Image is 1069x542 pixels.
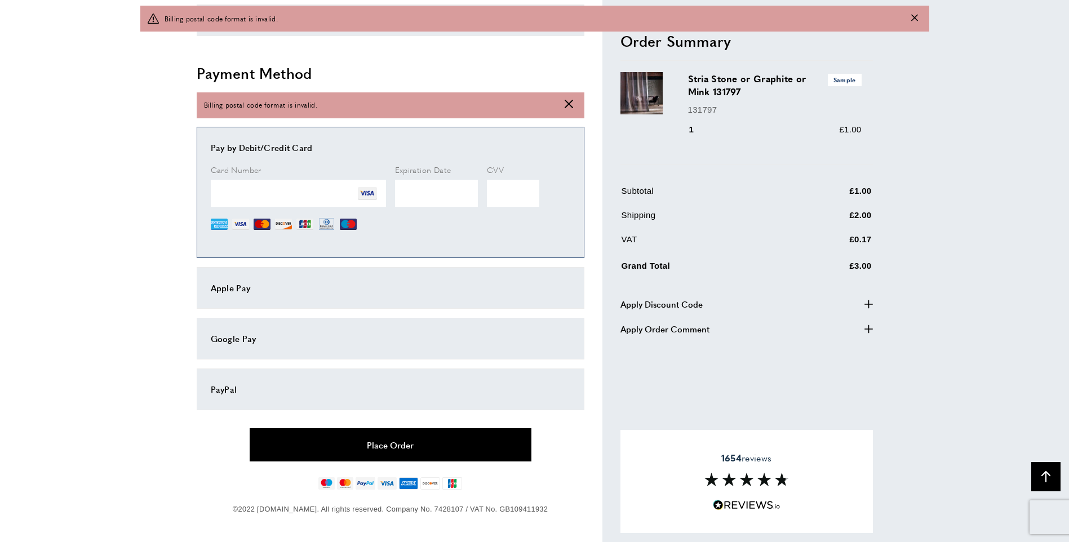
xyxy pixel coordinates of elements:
[275,216,292,233] img: DI.png
[487,180,539,207] iframe: Secure Credit Card Frame - CVV
[622,256,793,281] td: Grand Total
[211,180,386,207] iframe: Secure Credit Card Frame - Credit Card Number
[356,477,375,490] img: paypal
[688,103,862,116] p: 131797
[620,30,873,51] h2: Order Summary
[318,477,335,490] img: maestro
[688,122,710,136] div: 1
[420,477,440,490] img: discover
[254,216,270,233] img: MC.png
[211,281,570,295] div: Apple Pay
[211,216,228,233] img: AE.png
[622,208,793,230] td: Shipping
[340,216,357,233] img: MI.png
[211,164,261,175] span: Card Number
[442,477,462,490] img: jcb
[794,184,872,206] td: £1.00
[233,505,548,513] span: ©2022 [DOMAIN_NAME]. All rights reserved. Company No. 7428107 / VAT No. GB109411932
[358,184,377,203] img: VI.png
[211,332,570,345] div: Google Pay
[828,74,862,86] span: Sample
[337,477,353,490] img: mastercard
[165,13,278,24] span: Billing postal code format is invalid.
[622,184,793,206] td: Subtotal
[296,216,313,233] img: JCB.png
[794,208,872,230] td: £2.00
[620,322,709,335] span: Apply Order Comment
[713,500,780,510] img: Reviews.io 5 stars
[204,100,317,110] span: Billing postal code format is invalid.
[211,141,570,154] div: Pay by Debit/Credit Card
[620,297,703,310] span: Apply Discount Code
[911,13,918,24] button: Close message
[197,63,584,83] h2: Payment Method
[395,164,451,175] span: Expiration Date
[620,72,663,114] img: Stria Stone or Graphite or Mink 131797
[688,72,862,98] h3: Stria Stone or Graphite or Mink 131797
[721,452,771,463] span: reviews
[399,477,419,490] img: american-express
[721,451,742,464] strong: 1654
[704,473,789,486] img: Reviews section
[794,256,872,281] td: £3.00
[487,164,504,175] span: CVV
[395,180,478,207] iframe: Secure Credit Card Frame - Expiration Date
[232,216,249,233] img: VI.png
[794,232,872,254] td: £0.17
[211,383,570,396] div: PayPal
[378,477,396,490] img: visa
[839,124,861,134] span: £1.00
[622,232,793,254] td: VAT
[250,428,531,461] button: Place Order
[318,216,336,233] img: DN.png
